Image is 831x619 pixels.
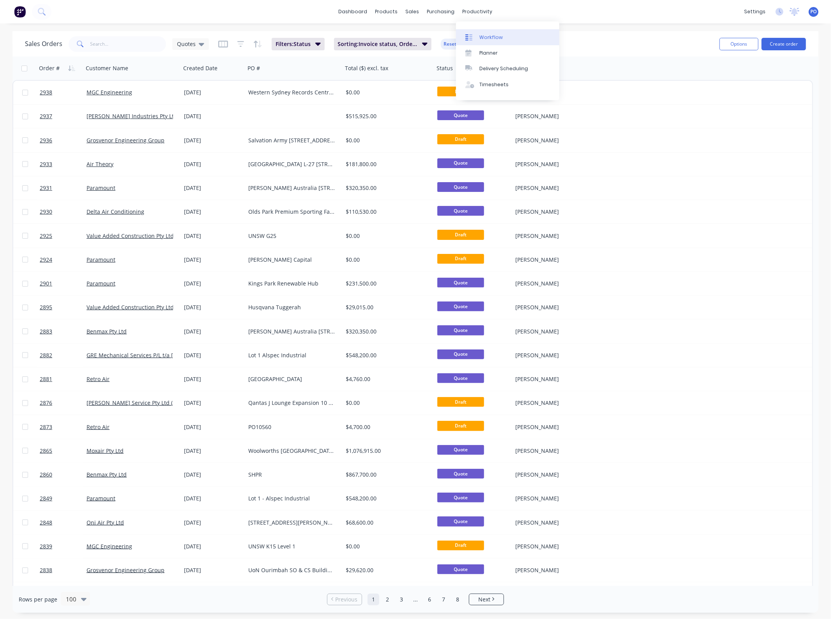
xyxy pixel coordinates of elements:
[184,137,242,144] div: [DATE]
[410,594,421,605] a: Jump forward
[248,543,335,550] div: UNSW K15 Level 1
[456,61,559,76] a: Delivery Scheduling
[327,596,362,603] a: Previous page
[276,40,311,48] span: Filters: Status
[456,29,559,45] a: Workflow
[40,447,52,455] span: 2865
[248,208,335,216] div: Olds Park Premium Sporting Facility
[184,423,242,431] div: [DATE]
[40,153,87,176] a: 2933
[515,399,602,407] div: [PERSON_NAME]
[515,112,602,120] div: [PERSON_NAME]
[396,594,407,605] a: Page 3
[184,232,242,240] div: [DATE]
[346,495,427,502] div: $548,200.00
[515,471,602,479] div: [PERSON_NAME]
[25,40,62,48] h1: Sales Orders
[87,328,127,335] a: Benmax Pty Ltd
[87,112,177,120] a: [PERSON_NAME] Industries Pty Ltd
[515,375,602,383] div: [PERSON_NAME]
[437,87,484,96] span: Draft
[248,566,335,574] div: UoN Ourimbah SO & CS Buildings
[248,64,260,72] div: PO #
[437,445,484,455] span: Quote
[346,232,427,240] div: $0.00
[248,328,335,335] div: [PERSON_NAME] Australia [STREET_ADDRESS][PERSON_NAME]
[40,320,87,343] a: 2883
[90,36,166,52] input: Search...
[40,344,87,367] a: 2882
[87,399,245,406] a: [PERSON_NAME] Service Pty Ltd ([PERSON_NAME] - Spotless)
[368,594,379,605] a: Page 1 is your current page
[177,40,196,48] span: Quotes
[345,64,388,72] div: Total ($) excl. tax
[87,137,164,144] a: Grosvenor Engineering Group
[469,596,504,603] a: Next page
[437,541,484,550] span: Draft
[515,303,602,311] div: [PERSON_NAME]
[272,38,325,50] button: Filters:Status
[40,89,52,96] span: 2938
[346,399,427,407] div: $0.00
[515,328,602,335] div: [PERSON_NAME]
[346,89,427,96] div: $0.00
[184,566,242,574] div: [DATE]
[248,399,335,407] div: Qantas J Lounge Expansion 10 Arrivals Court Mascot [GEOGRAPHIC_DATA] 2020
[40,415,87,439] a: 2873
[437,110,484,120] span: Quote
[456,77,559,92] a: Timesheets
[87,280,115,287] a: Paramount
[515,566,602,574] div: [PERSON_NAME]
[40,463,87,486] a: 2860
[248,519,335,527] div: [STREET_ADDRESS][PERSON_NAME]
[811,8,817,15] span: PO
[740,6,769,18] div: settings
[720,38,759,50] button: Options
[515,160,602,168] div: [PERSON_NAME]
[40,511,87,534] a: 2848
[40,375,52,383] span: 2881
[40,81,87,104] a: 2938
[87,256,115,263] a: Paramount
[437,397,484,407] span: Draft
[335,6,371,18] a: dashboard
[437,182,484,192] span: Quote
[437,158,484,168] span: Quote
[87,519,124,526] a: Oni Air Pty Ltd
[40,137,52,144] span: 2936
[515,137,602,144] div: [PERSON_NAME]
[346,351,427,359] div: $548,200.00
[515,184,602,192] div: [PERSON_NAME]
[248,89,335,96] div: Western Sydney Records Centre [STREET_ADDRESS][PERSON_NAME]
[479,34,503,41] div: Workflow
[184,184,242,192] div: [DATE]
[437,349,484,359] span: Quote
[346,519,427,527] div: $68,600.00
[515,495,602,502] div: [PERSON_NAME]
[87,495,115,502] a: Paramount
[437,469,484,479] span: Quote
[40,423,52,431] span: 2873
[40,328,52,335] span: 2883
[184,375,242,383] div: [DATE]
[441,39,460,50] button: Reset
[346,160,427,168] div: $181,800.00
[184,89,242,96] div: [DATE]
[515,256,602,264] div: [PERSON_NAME]
[437,206,484,216] span: Quote
[762,38,806,50] button: Create order
[40,471,52,479] span: 2860
[248,495,335,502] div: Lot 1 - Alspec Industrial
[40,272,87,295] a: 2901
[515,543,602,550] div: [PERSON_NAME]
[346,303,427,311] div: $29,015.00
[87,543,132,550] a: MGC Engineering
[40,303,52,311] span: 2895
[40,566,52,574] span: 2838
[40,176,87,200] a: 2931
[515,423,602,431] div: [PERSON_NAME]
[184,256,242,264] div: [DATE]
[184,160,242,168] div: [DATE]
[248,137,335,144] div: Salvation Army [STREET_ADDRESS]
[184,495,242,502] div: [DATE]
